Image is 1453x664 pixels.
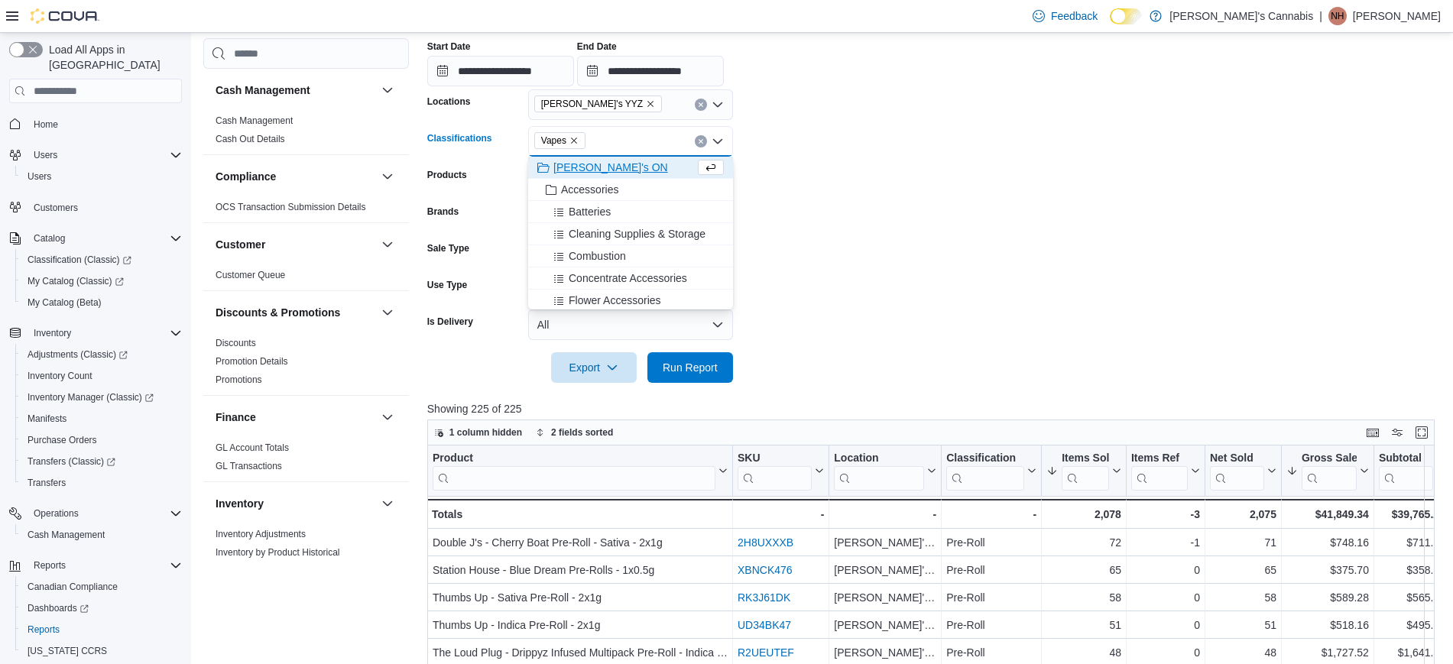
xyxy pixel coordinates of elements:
div: Subtotal [1379,452,1433,466]
span: Manifests [21,410,182,428]
div: 0 [1131,617,1200,635]
button: Operations [28,504,85,523]
div: Pre-Roll [946,562,1036,580]
div: Net Sold [1210,452,1264,466]
button: [PERSON_NAME]'s ON [528,157,733,179]
button: Inventory [378,494,397,513]
div: Classification [946,452,1024,491]
span: Canadian Compliance [21,578,182,596]
span: Reports [28,556,182,575]
span: Canadian Compliance [28,581,118,593]
button: Display options [1388,423,1406,442]
h3: Customer [216,237,265,252]
div: $495.72 [1379,617,1445,635]
button: Net Sold [1210,452,1276,491]
button: Enter fullscreen [1412,423,1431,442]
span: Purchase Orders [28,434,97,446]
div: Classification [946,452,1024,466]
button: Finance [216,410,375,425]
span: My Catalog (Beta) [21,293,182,312]
button: Users [3,144,188,166]
button: Finance [378,408,397,426]
label: Is Delivery [427,316,473,328]
label: Brands [427,206,459,218]
div: Items Sold [1062,452,1109,491]
button: Operations [3,503,188,524]
div: 0 [1131,562,1200,580]
button: Catalog [28,229,71,248]
div: 48 [1046,644,1121,662]
span: Customers [28,198,182,217]
span: Dashboards [21,599,182,617]
div: Pre-Roll [946,534,1036,552]
span: My Catalog (Beta) [28,296,102,309]
button: Cleaning Supplies & Storage [528,223,733,245]
p: Showing 225 of 225 [427,401,1445,416]
span: Vapes [534,132,585,149]
div: Subtotal [1379,452,1433,491]
button: Discounts & Promotions [216,305,375,320]
button: Subtotal [1379,452,1445,491]
a: OCS Transaction Submission Details [216,202,366,212]
img: Cova [31,8,99,24]
div: Thumbs Up - Sativa Pre-Roll - 2x1g [433,589,728,607]
span: Home [28,114,182,133]
a: Cash Out Details [216,134,285,144]
span: Washington CCRS [21,642,182,660]
span: Customers [34,202,78,214]
a: Discounts [216,338,256,348]
a: 2H8UXXXB [738,537,793,549]
div: - [738,505,824,523]
a: Inventory Count Details [216,565,311,576]
button: Run Report [647,352,733,383]
span: OCS Transaction Submission Details [216,201,366,213]
span: Dashboards [28,602,89,614]
a: Dashboards [21,599,95,617]
div: $39,765.23 [1379,505,1445,523]
div: $1,727.52 [1286,644,1369,662]
div: 71 [1210,534,1276,552]
a: [US_STATE] CCRS [21,642,113,660]
div: 58 [1046,589,1121,607]
button: Flower Accessories [528,290,733,312]
div: Product [433,452,715,491]
button: Remove MaryJane's YYZ from selection in this group [646,99,655,109]
span: GL Transactions [216,460,282,472]
span: MaryJane's YYZ [534,96,662,112]
span: My Catalog (Classic) [21,272,182,290]
div: 65 [1210,562,1276,580]
a: Cash Management [216,115,293,126]
div: Location [834,452,924,466]
span: Users [34,149,57,161]
button: Customer [378,235,397,254]
a: Dashboards [15,598,188,619]
span: Catalog [34,232,65,245]
span: Run Report [663,360,718,375]
span: Operations [34,507,79,520]
input: Dark Mode [1110,8,1142,24]
button: Combustion [528,245,733,267]
span: Feedback [1051,8,1098,24]
label: Classifications [427,132,492,144]
div: Double J's - Cherry Boat Pre-Roll - Sativa - 2x1g [433,534,728,552]
div: Thumbs Up - Indica Pre-Roll - 2x1g [433,617,728,635]
p: | [1319,7,1322,25]
div: Gross Sales [1302,452,1357,466]
div: Cash Management [203,112,409,154]
div: The Loud Plug - Drippyz Infused Multipack Pre-Roll - Indica - 5x0.5g [433,644,728,662]
button: Customer [216,237,375,252]
span: Inventory Count Details [216,565,311,577]
h3: Discounts & Promotions [216,305,340,320]
h3: Inventory [216,496,264,511]
button: Transfers [15,472,188,494]
span: Purchase Orders [21,431,182,449]
button: Open list of options [712,99,724,111]
div: $748.16 [1286,534,1369,552]
div: - [834,505,936,523]
button: Compliance [378,167,397,186]
label: Start Date [427,40,471,53]
span: 1 column hidden [449,426,522,439]
label: Products [427,169,467,181]
div: Customer [203,266,409,290]
span: Cash Management [216,115,293,127]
